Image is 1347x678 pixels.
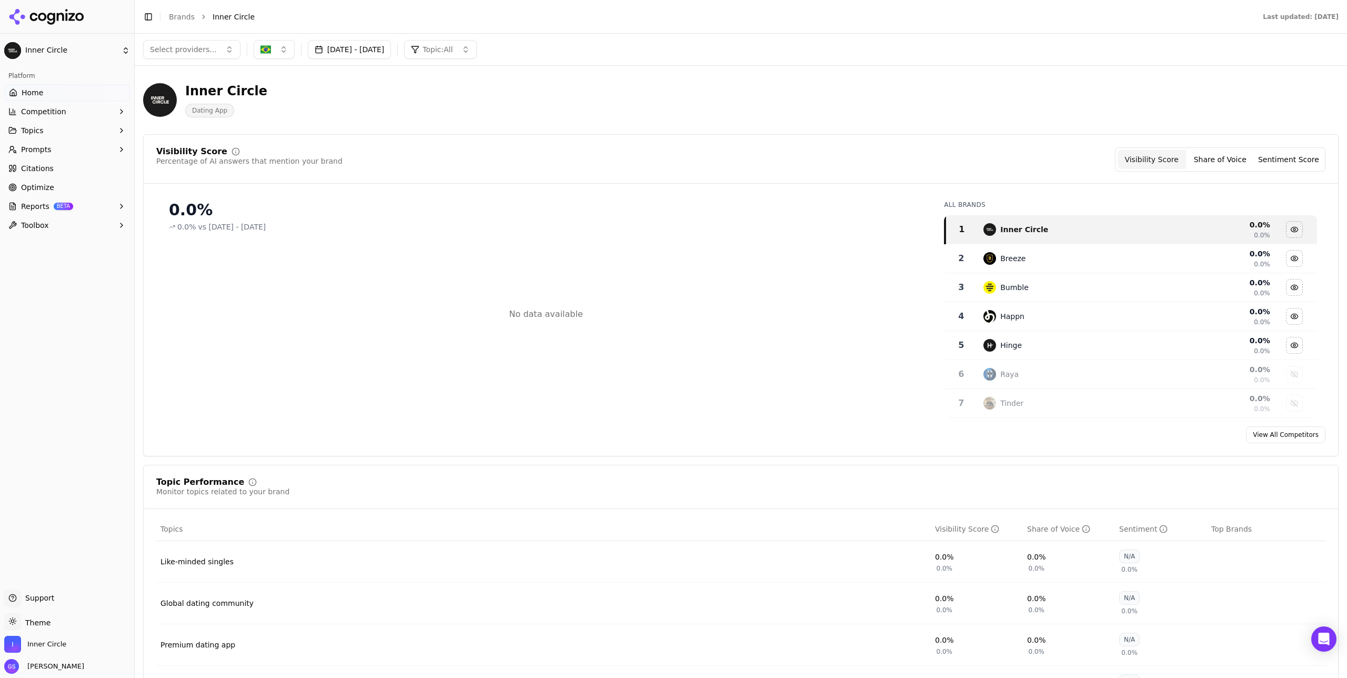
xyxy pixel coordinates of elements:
[1027,635,1046,645] div: 0.0%
[27,640,66,649] span: Inner Circle
[983,368,996,381] img: raya
[935,524,999,534] div: Visibility Score
[983,397,996,410] img: tinder
[1254,150,1323,169] button: Sentiment Score
[169,13,195,21] a: Brands
[21,593,54,603] span: Support
[1119,591,1140,605] div: N/A
[945,273,1317,302] tr: 3bumbleBumble0.0%0.0%Hide bumble data
[4,179,130,196] a: Optimize
[1286,279,1303,296] button: Hide bumble data
[944,215,1317,418] div: Data table
[1029,606,1045,614] span: 0.0%
[1172,393,1270,404] div: 0.0 %
[308,40,391,59] button: [DATE] - [DATE]
[931,517,1023,541] th: visibilityScore
[937,564,953,573] span: 0.0%
[1286,221,1303,238] button: Hide inner circle data
[1254,376,1270,384] span: 0.0%
[185,83,267,99] div: Inner Circle
[1118,150,1186,169] button: Visibility Score
[156,517,931,541] th: Topics
[160,598,254,609] a: Global dating community
[4,659,19,674] img: Gustavo Sivadon
[21,144,52,155] span: Prompts
[1000,311,1024,322] div: Happn
[169,12,1242,22] nav: breadcrumb
[4,103,130,120] button: Competition
[156,478,244,486] div: Topic Performance
[1263,13,1339,21] div: Last updated: [DATE]
[21,220,49,231] span: Toolbox
[150,44,217,55] span: Select providers...
[4,42,21,59] img: Inner Circle
[945,215,1317,244] tr: 1inner circleInner Circle0.0%0.0%Hide inner circle data
[945,244,1317,273] tr: 2breezeBreeze0.0%0.0%Hide breeze data
[1254,289,1270,297] span: 0.0%
[1254,260,1270,268] span: 0.0%
[1121,607,1138,615] span: 0.0%
[1027,552,1046,562] div: 0.0%
[935,552,954,562] div: 0.0%
[21,106,66,117] span: Competition
[160,556,234,567] a: Like-minded singles
[25,46,117,55] span: Inner Circle
[1119,633,1140,646] div: N/A
[54,203,73,210] span: BETA
[949,368,973,381] div: 6
[1246,426,1325,443] a: View All Competitors
[950,223,973,236] div: 1
[1000,282,1029,293] div: Bumble
[945,389,1317,418] tr: 7tinderTinder0.0%0.0%Show tinder data
[160,640,235,650] a: Premium dating app
[949,252,973,265] div: 2
[4,141,130,158] button: Prompts
[1254,347,1270,355] span: 0.0%
[4,217,130,234] button: Toolbox
[1286,308,1303,325] button: Hide happn data
[949,397,973,410] div: 7
[156,486,289,497] div: Monitor topics related to your brand
[1000,253,1026,264] div: Breeze
[1115,517,1207,541] th: sentiment
[177,222,196,232] span: 0.0%
[1000,224,1048,235] div: Inner Circle
[1286,337,1303,354] button: Hide hinge data
[21,201,49,212] span: Reports
[1119,524,1168,534] div: Sentiment
[1000,369,1019,380] div: Raya
[1254,318,1270,326] span: 0.0%
[937,606,953,614] span: 0.0%
[1286,395,1303,412] button: Show tinder data
[945,331,1317,360] tr: 5hingeHinge0.0%0.0%Hide hinge data
[937,647,953,656] span: 0.0%
[4,160,130,177] a: Citations
[260,44,271,55] img: Brazil
[22,87,43,98] span: Home
[156,147,227,156] div: Visibility Score
[21,182,54,193] span: Optimize
[21,619,51,627] span: Theme
[1211,524,1252,534] span: Top Brands
[1286,366,1303,383] button: Show raya data
[983,281,996,294] img: bumble
[21,125,44,136] span: Topics
[1172,364,1270,375] div: 0.0 %
[1186,150,1254,169] button: Share of Voice
[1121,649,1138,657] span: 0.0%
[4,659,84,674] button: Open user button
[1254,231,1270,240] span: 0.0%
[1286,250,1303,267] button: Hide breeze data
[423,44,453,55] span: Topic: All
[185,104,234,117] span: Dating App
[4,84,130,101] a: Home
[1119,550,1140,563] div: N/A
[509,308,583,321] div: No data available
[4,122,130,139] button: Topics
[1172,335,1270,346] div: 0.0 %
[143,83,177,117] img: Inner Circle
[983,339,996,352] img: hinge
[160,524,183,534] span: Topics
